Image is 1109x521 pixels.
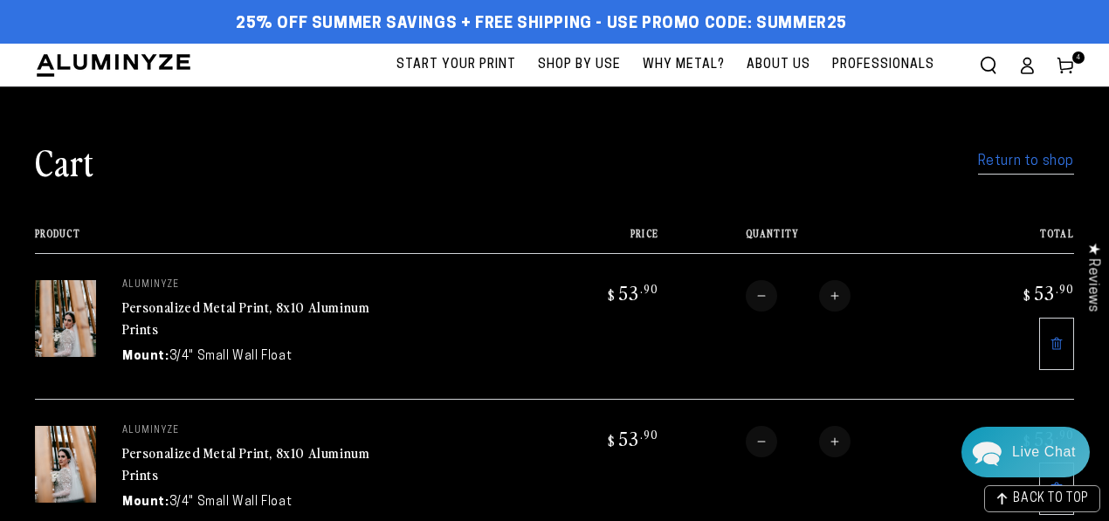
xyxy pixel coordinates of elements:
[1076,229,1109,326] div: Click to open Judge.me floating reviews tab
[605,426,658,450] bdi: 53
[122,280,384,291] p: aluminyze
[35,228,537,253] th: Product
[122,493,169,511] dt: Mount:
[777,426,819,457] input: Quantity for Personalized Metal Print, 8x10 Aluminum Prints
[35,280,96,357] img: 8"x10" Rectangle White Glossy Aluminyzed Photo
[122,426,384,436] p: aluminyze
[1021,280,1074,305] bdi: 53
[953,228,1074,253] th: Total
[640,281,658,296] sup: .90
[169,347,293,366] dd: 3/4" Small Wall Float
[1076,51,1081,64] span: 4
[961,427,1090,477] div: Chat widget toggle
[537,228,658,253] th: Price
[122,442,369,484] a: Personalized Metal Print, 8x10 Aluminum Prints
[658,228,953,253] th: Quantity
[388,44,525,86] a: Start Your Print
[35,426,96,503] img: 8"x10" Rectangle White Glossy Aluminyzed Photo
[1013,493,1089,505] span: BACK TO TOP
[832,54,934,76] span: Professionals
[1056,281,1074,296] sup: .90
[122,347,169,366] dt: Mount:
[643,54,725,76] span: Why Metal?
[122,297,369,339] a: Personalized Metal Print, 8x10 Aluminum Prints
[236,15,847,34] span: 25% off Summer Savings + Free Shipping - Use Promo Code: SUMMER25
[35,52,192,79] img: Aluminyze
[777,280,819,312] input: Quantity for Personalized Metal Print, 8x10 Aluminum Prints
[1023,286,1031,304] span: $
[640,427,658,442] sup: .90
[738,44,819,86] a: About Us
[978,149,1074,175] a: Return to shop
[1012,427,1076,477] div: Contact Us Directly
[35,139,94,184] h1: Cart
[608,286,616,304] span: $
[747,54,810,76] span: About Us
[823,44,943,86] a: Professionals
[538,54,621,76] span: Shop By Use
[169,493,293,511] dd: 3/4" Small Wall Float
[529,44,630,86] a: Shop By Use
[608,432,616,449] span: $
[605,280,658,305] bdi: 53
[969,46,1008,85] summary: Search our site
[1039,318,1074,370] a: Remove 8"x10" Rectangle White Glossy Aluminyzed Photo
[634,44,734,86] a: Why Metal?
[396,54,516,76] span: Start Your Print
